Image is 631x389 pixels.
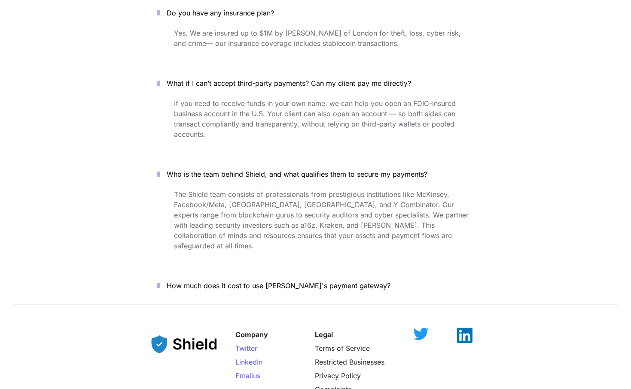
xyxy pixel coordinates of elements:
span: us [253,371,260,380]
span: If you need to receive funds in your own name, we can help you open an FDIC-insured business acco... [174,99,458,139]
strong: Company [235,330,268,339]
span: Who is the team behind Shield, and what qualifies them to secure my payments? [167,170,427,178]
span: Yes. We are insured up to $1M by [PERSON_NAME] of London for theft, loss, cyber risk, and crime— ... [174,29,463,48]
span: Do you have any insurance plan? [167,9,274,17]
strong: Legal [315,330,333,339]
a: Privacy Policy [315,371,361,380]
span: How much does it cost to use [PERSON_NAME]'s payment gateway? [167,281,390,290]
a: Emailus [235,371,260,380]
div: Who is the team behind Shield, and what qualifies them to secure my payments? [144,187,488,265]
a: Twitter [235,344,257,353]
div: Do you have any insurance plan? [144,26,488,63]
div: What if I can’t accept third-party payments? Can my client pay me directly? [144,96,488,154]
button: How much does it cost to use [PERSON_NAME]'s payment gateway? [144,272,488,299]
a: Terms of Service [315,344,370,353]
button: What if I can’t accept third-party payments? Can my client pay me directly? [144,70,488,96]
span: The Shield team consists of professionals from prestigious institutions like McKinsey, Facebook/M... [174,190,471,250]
button: Who is the team behind Shield, and what qualifies them to secure my payments? [144,161,488,187]
a: Restricted Businesses [315,358,384,366]
span: Email [235,371,253,380]
a: LinkedIn [235,358,262,366]
span: What if I can’t accept third-party payments? Can my client pay me directly? [167,79,411,87]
